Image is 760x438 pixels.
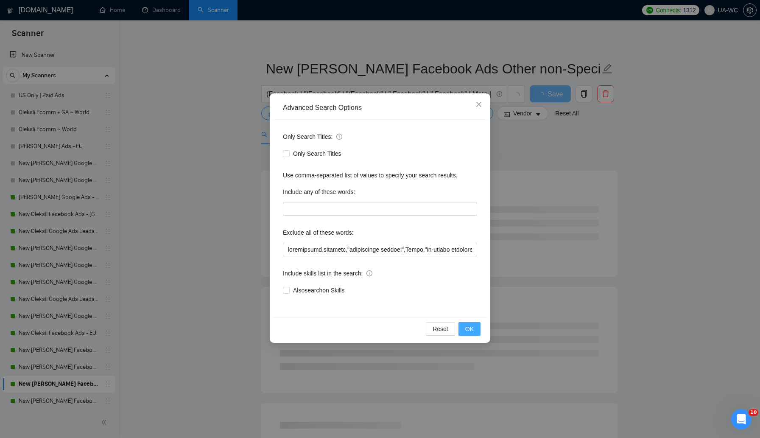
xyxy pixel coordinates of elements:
[283,185,355,199] label: Include any of these words:
[366,270,372,276] span: info-circle
[283,226,354,239] label: Exclude all of these words:
[283,171,477,180] div: Use comma-separated list of values to specify your search results.
[283,103,477,112] div: Advanced Search Options
[283,269,372,278] span: Include skills list in the search:
[336,134,342,140] span: info-circle
[749,409,758,416] span: 10
[465,324,474,334] span: OK
[433,324,448,334] span: Reset
[290,149,345,158] span: Only Search Titles
[426,322,455,336] button: Reset
[458,322,481,336] button: OK
[283,132,342,141] span: Only Search Titles:
[290,286,348,295] span: Also search on Skills
[475,101,482,108] span: close
[467,93,490,116] button: Close
[731,409,752,430] iframe: Intercom live chat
